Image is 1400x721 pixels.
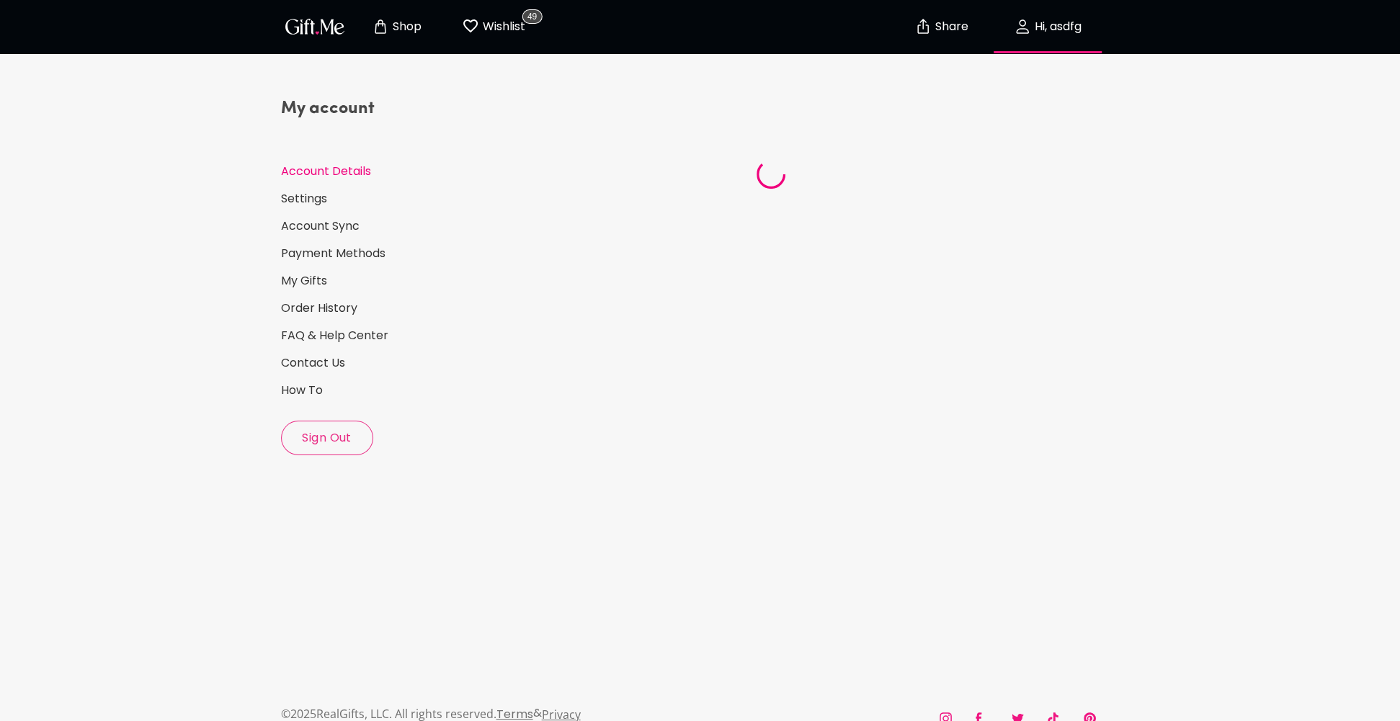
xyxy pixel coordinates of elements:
[281,164,482,179] a: Account Details
[281,18,349,35] button: GiftMe Logo
[454,4,533,50] button: Wishlist page
[479,17,525,36] p: Wishlist
[281,355,482,371] a: Contact Us
[1031,21,1082,33] p: Hi, asdfg
[932,21,968,33] p: Share
[281,191,482,207] a: Settings
[281,382,482,398] a: How To
[281,421,373,455] button: Sign Out
[917,1,967,52] button: Share
[282,16,347,37] img: GiftMe Logo
[522,9,542,24] span: 49
[357,4,437,50] button: Store page
[281,97,482,120] h4: My account
[976,4,1120,50] button: Hi, asdfg
[914,18,932,35] img: secure
[281,218,482,234] a: Account Sync
[389,21,422,33] p: Shop
[282,430,373,446] span: Sign Out
[281,273,482,289] a: My Gifts
[281,328,482,344] a: FAQ & Help Center
[281,300,482,316] a: Order History
[281,246,482,261] a: Payment Methods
